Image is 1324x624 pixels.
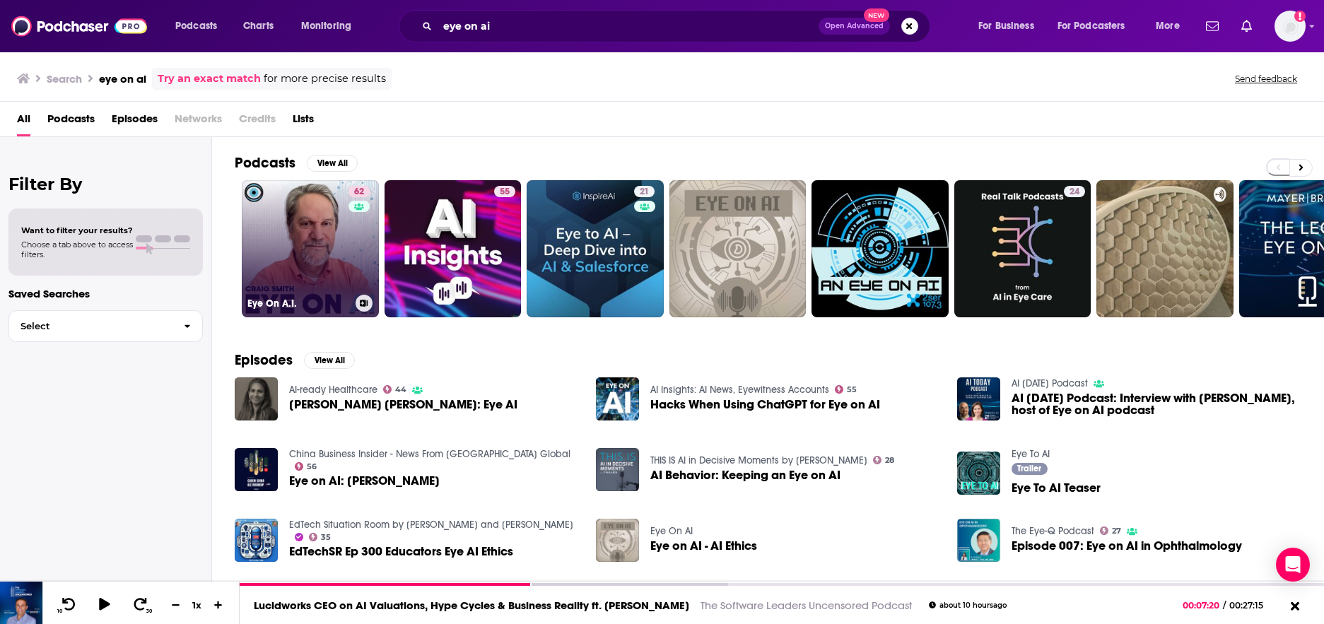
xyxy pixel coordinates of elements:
span: 44 [395,387,406,393]
span: Credits [239,107,276,136]
span: Open Advanced [825,23,884,30]
a: AI Behavior: Keeping an Eye on AI [650,469,840,481]
button: open menu [1048,15,1146,37]
a: The Eye-Q Podcast [1012,525,1094,537]
div: 1 x [185,599,209,611]
button: Open AdvancedNew [819,18,890,35]
span: 10 [57,608,62,614]
button: open menu [165,15,235,37]
button: open menu [291,15,370,37]
a: Try an exact match [158,71,261,87]
a: 24 [1064,186,1085,197]
a: Eye To AI Teaser [1012,482,1101,494]
span: AI [DATE] Podcast: Interview with [PERSON_NAME], host of Eye on AI podcast [1012,392,1301,416]
a: EdTech Situation Room by Jason Neiffer and Wes Fryer [289,519,573,531]
span: 35 [321,534,331,541]
span: for more precise results [264,71,386,87]
span: More [1156,16,1180,36]
button: open menu [1146,15,1197,37]
a: AI Insights: AI News, Eyewitness Accounts [650,384,829,396]
a: PodcastsView All [235,154,358,172]
a: The Software Leaders Uncensored Podcast [701,599,912,612]
span: Want to filter your results? [21,225,133,235]
a: AI Today Podcast [1012,377,1088,389]
button: Show profile menu [1275,11,1306,42]
a: EdTechSR Ep 300 Educators Eye AI Ethics [289,546,513,558]
span: 62 [354,185,364,199]
h3: eye on ai [99,72,146,86]
div: about 10 hours ago [929,601,1007,609]
span: Charts [243,16,274,36]
span: 28 [885,457,894,464]
a: 27 [1100,526,1122,535]
a: Eye on AI - AI Ethics [650,540,757,552]
a: 21 [634,186,655,197]
h2: Podcasts [235,154,295,172]
span: 27 [1112,528,1121,534]
img: User Profile [1275,11,1306,42]
img: Eye To AI Teaser [957,452,1000,495]
input: Search podcasts, credits, & more... [438,15,819,37]
a: 24 [954,180,1091,317]
a: 55 [835,385,857,394]
span: 00:07:20 [1183,600,1223,611]
a: 55 [494,186,515,197]
a: AI Today Podcast: Interview with Craig Smith, host of Eye on AI podcast [1012,392,1301,416]
span: Episodes [112,107,158,136]
button: open menu [968,15,1052,37]
button: 30 [128,596,155,614]
a: Lucidworks CEO on AI Valuations, Hype Cycles & Business Reality ft. [PERSON_NAME] [254,599,689,612]
span: 24 [1070,185,1079,199]
a: AI-ready Healthcare [289,384,377,396]
h3: Search [47,72,82,86]
span: Select [9,322,172,331]
span: 56 [307,464,317,470]
span: Podcasts [47,107,95,136]
a: Hacks When Using ChatGPT for Eye on AI [596,377,639,420]
span: Eye on AI: [PERSON_NAME] [289,475,440,487]
a: China Business Insider - News From Caixin Global [289,448,570,460]
button: Send feedback [1231,73,1301,85]
span: Hacks When Using ChatGPT for Eye on AI [650,399,880,411]
a: 28 [873,456,895,464]
span: / [1223,600,1226,611]
span: 55 [847,387,857,393]
h2: Episodes [235,351,293,369]
a: Jayashree kalpathy Cramer: Eye AI [289,399,517,411]
a: Eye On AI [650,525,693,537]
img: Podchaser - Follow, Share and Rate Podcasts [11,13,147,40]
a: Episode 007: Eye on AI in Ophthalmology [1012,540,1242,552]
span: 55 [500,185,510,199]
img: AI Today Podcast: Interview with Craig Smith, host of Eye on AI podcast [957,377,1000,420]
span: Logged in as kindrieri [1275,11,1306,42]
img: EdTechSR Ep 300 Educators Eye AI Ethics [235,519,278,562]
button: Select [8,310,203,342]
a: All [17,107,30,136]
img: Eye on AI - AI Ethics [596,519,639,562]
span: 00:27:15 [1226,600,1277,611]
span: Monitoring [301,16,351,36]
img: Episode 007: Eye on AI in Ophthalmology [957,519,1000,562]
span: 21 [640,185,649,199]
div: Search podcasts, credits, & more... [412,10,944,42]
a: 62Eye On A.I. [242,180,379,317]
h2: Filter By [8,174,203,194]
p: Saved Searches [8,287,203,300]
span: Choose a tab above to access filters. [21,240,133,259]
a: 55 [385,180,522,317]
a: Charts [234,15,282,37]
img: AI Behavior: Keeping an Eye on AI [596,448,639,491]
svg: Add a profile image [1294,11,1306,22]
a: Show notifications dropdown [1236,14,1258,38]
a: Eye on AI: Andrew Ng [235,448,278,491]
a: Lists [293,107,314,136]
a: Jayashree kalpathy Cramer: Eye AI [235,377,278,420]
